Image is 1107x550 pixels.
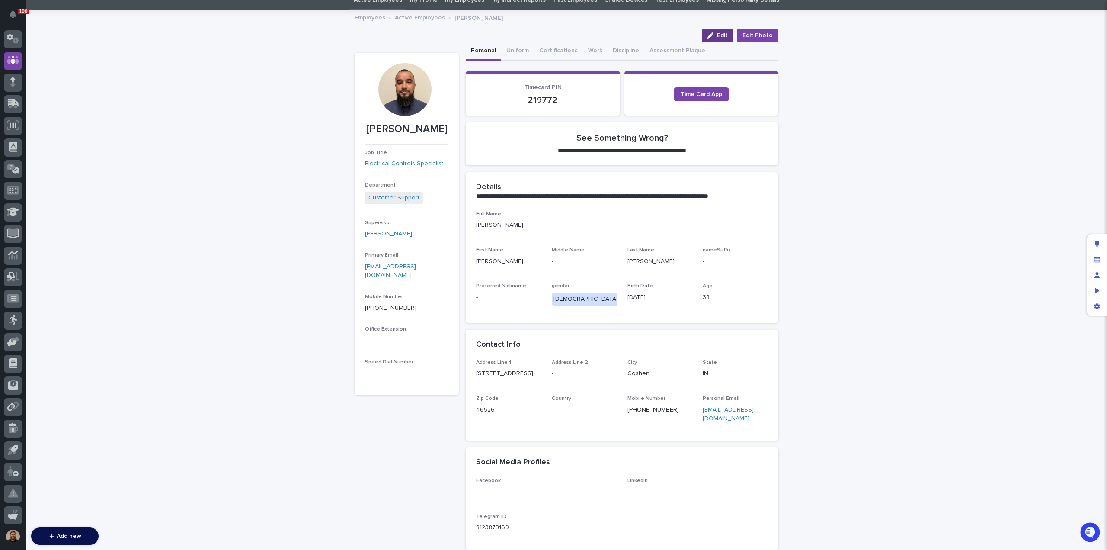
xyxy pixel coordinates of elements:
[61,160,105,167] a: Powered byPylon
[31,527,99,545] button: Add new
[703,407,754,422] a: [EMAIL_ADDRESS][DOMAIN_NAME]
[365,253,398,258] span: Primary Email
[86,160,105,167] span: Pylon
[5,135,51,151] a: 📖Help Docs
[1089,283,1105,299] div: Preview as
[454,13,503,22] p: [PERSON_NAME]
[703,396,739,401] span: Personal Email
[365,294,403,299] span: Mobile Number
[703,283,713,289] span: Age
[1089,236,1105,252] div: Edit layout
[552,257,617,266] p: -
[737,29,778,42] button: Edit Photo
[365,305,416,311] a: [PHONE_NUMBER]
[476,523,617,532] p: 8123873169
[702,29,733,42] button: Edit
[627,283,653,289] span: Birth Date
[552,248,585,253] span: Middle Name
[355,12,385,22] a: Employees
[19,8,28,14] p: 100
[534,42,583,61] button: Certifications
[552,369,617,378] p: -
[476,487,617,496] p: -
[9,140,16,147] div: 📖
[552,283,569,289] span: gender
[4,5,22,23] button: Notifications
[476,293,541,302] p: -
[1089,299,1105,314] div: App settings
[476,396,499,401] span: Zip Code
[476,183,501,192] h2: Details
[365,183,396,188] span: Department
[365,360,413,365] span: Speed Dial Number
[476,95,610,105] p: 219772
[552,360,588,365] span: Address Line 2
[29,105,121,112] div: We're offline, we will be back soon!
[681,91,722,97] span: Time Card App
[1089,267,1105,283] div: Manage users
[1079,521,1103,545] iframe: Open customer support
[365,220,391,225] span: Supervisor
[627,360,637,365] span: City
[9,96,24,112] img: 1736555164131-43832dd5-751b-4058-ba23-39d91318e5a0
[17,139,47,148] span: Help Docs
[365,229,412,238] a: [PERSON_NAME]
[703,369,768,378] p: IN
[742,31,773,40] span: Edit Photo
[368,193,419,203] a: Customer Support
[608,42,644,61] button: Discipline
[627,293,693,302] p: [DATE]
[627,396,665,401] span: Mobile Number
[583,42,608,61] button: Work
[476,514,506,519] span: Telegram ID
[703,360,717,365] span: State
[476,257,541,266] p: [PERSON_NAME]
[627,478,648,483] span: LinkedIn
[703,248,731,253] span: nameSuffix
[9,34,157,48] p: Welcome 👋
[476,478,501,483] span: Facebook
[476,221,768,230] p: [PERSON_NAME]
[552,293,620,306] div: [DEMOGRAPHIC_DATA]
[476,405,541,415] p: 46526
[466,42,501,61] button: Personal
[627,407,679,413] a: [PHONE_NUMBER]
[644,42,710,61] button: Assessment Plaque
[365,369,448,378] p: -
[524,84,562,90] span: Timecard PIN
[627,248,654,253] span: Last Name
[9,48,157,62] p: How can we help?
[11,10,22,24] div: Notifications100
[29,96,142,105] div: Start new chat
[476,458,550,467] h2: Social Media Profiles
[552,405,617,415] p: -
[476,283,526,289] span: Preferred Nickname
[703,257,768,266] p: -
[703,293,768,302] p: 38
[552,396,571,401] span: Country
[22,69,143,78] input: Clear
[627,487,768,496] p: -
[365,150,387,155] span: Job Title
[476,340,521,350] h2: Contact Info
[365,264,416,279] a: [EMAIL_ADDRESS][DOMAIN_NAME]
[576,133,668,143] h2: See Something Wrong?
[476,248,503,253] span: First Name
[1089,252,1105,267] div: Manage fields and data
[717,32,728,39] span: Edit
[395,12,445,22] a: Active Employees
[9,8,26,26] img: Stacker
[365,336,448,345] p: -
[476,212,501,217] span: Full Name
[627,369,693,378] p: Goshen
[147,99,157,109] button: Start new chat
[4,527,22,546] button: users-avatar
[476,369,541,378] p: [STREET_ADDRESS]
[476,360,511,365] span: Address Line 1
[501,42,534,61] button: Uniform
[365,159,443,168] a: Electrical Controls Specialist
[365,327,406,332] span: Office Extension
[627,257,693,266] p: [PERSON_NAME]
[365,123,448,135] p: [PERSON_NAME]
